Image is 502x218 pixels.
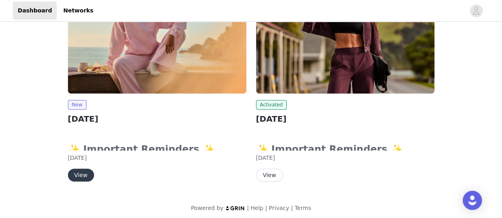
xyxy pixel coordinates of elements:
[68,113,246,125] h2: [DATE]
[256,172,283,178] a: View
[256,155,275,161] span: [DATE]
[225,206,245,211] img: logo
[472,4,480,17] div: avatar
[191,205,223,211] span: Powered by
[265,205,267,211] span: |
[250,205,263,211] a: Help
[68,172,94,178] a: View
[68,155,87,161] span: [DATE]
[68,100,86,110] span: New
[256,100,287,110] span: Activated
[58,2,98,20] a: Networks
[269,205,289,211] a: Privacy
[295,205,311,211] a: Terms
[256,113,434,125] h2: [DATE]
[68,169,94,181] button: View
[13,2,57,20] a: Dashboard
[247,205,249,211] span: |
[291,205,293,211] span: |
[256,144,408,155] strong: ✨ Important Reminders ✨
[68,144,220,155] strong: ✨ Important Reminders ✨
[463,191,482,210] div: Open Intercom Messenger
[256,169,283,181] button: View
